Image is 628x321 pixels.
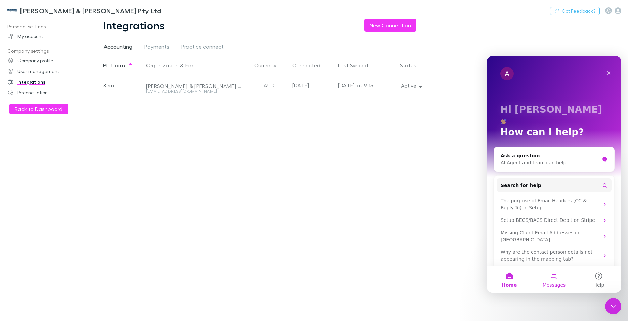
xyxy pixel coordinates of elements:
div: & [146,58,247,72]
div: Xero [103,72,143,99]
a: Reconciliation [1,87,91,98]
button: Back to Dashboard [9,104,68,114]
div: [DATE] at 9:15 PM [338,72,381,99]
a: My account [1,31,91,42]
button: New Connection [364,19,416,32]
a: Integrations [1,77,91,87]
iframe: Intercom live chat [487,56,621,293]
a: User management [1,66,91,77]
div: [PERSON_NAME] & [PERSON_NAME] Pty Ltd [146,83,243,89]
div: [DATE] [292,72,333,99]
p: Company settings [1,47,91,55]
div: [EMAIL_ADDRESS][DOMAIN_NAME] [146,89,243,93]
div: AUD [249,72,290,99]
span: Accounting [104,43,132,52]
button: Connected [292,58,328,72]
button: Active [395,81,426,90]
button: Status [400,58,424,72]
button: Last Synced [338,58,376,72]
a: [PERSON_NAME] & [PERSON_NAME] Pty Ltd [3,3,165,19]
button: Currency [254,58,284,72]
button: Platform [103,58,133,72]
iframe: Intercom live chat [605,298,621,314]
img: McWhirter & Leong Pty Ltd's Logo [7,7,17,15]
span: Payments [144,43,169,52]
button: Email [185,58,199,72]
button: Got Feedback? [550,7,600,15]
p: Personal settings [1,23,91,31]
h1: Integrations [103,19,165,32]
button: Organization [146,58,179,72]
span: Practice connect [181,43,224,52]
h3: [PERSON_NAME] & [PERSON_NAME] Pty Ltd [20,7,161,15]
a: Company profile [1,55,91,66]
